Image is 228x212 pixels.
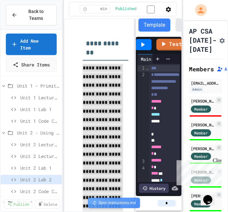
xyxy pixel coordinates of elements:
button: Solution [176,19,216,32]
div: [PERSON_NAME] [191,122,214,128]
div: Main.java [137,56,167,63]
div: Sync instructions.md [88,198,140,208]
div: [PERSON_NAME] [191,146,214,151]
span: Fold line [146,65,149,71]
span: Unit 2 Lecture Lab 1 [20,141,59,148]
iframe: chat widget [201,186,221,205]
span: Unit 2 - Using Methods [17,129,59,136]
span: Unit 1 Lab 1 [20,106,59,113]
div: 3 [137,158,146,165]
span: Unit 2 Lab 1 [20,164,59,171]
span: Unit 1 Code Compete [20,118,59,124]
div: 4 [137,165,146,198]
span: Published [115,7,136,12]
div: Content is published and visible to students [115,5,163,13]
button: Template [138,19,170,32]
div: 1 [137,65,146,72]
a: Tests [156,39,189,50]
span: min [100,7,107,12]
div: Admin [191,87,203,92]
div: My Account [188,3,208,18]
div: [PERSON_NAME] [191,193,214,199]
a: Share Items [6,58,57,72]
a: Delete [35,200,60,209]
span: Unit 1 - Primitive Types [17,82,59,89]
h2: Members [189,64,214,74]
input: publish toggle [139,6,163,13]
span: Member [194,130,208,136]
span: Member [194,201,208,207]
iframe: chat widget [174,158,221,185]
a: Publish [5,200,32,209]
span: Member [194,106,208,112]
span: Unit 2 Lecture Lab 2 [20,153,59,160]
button: Assignment Settings [219,36,225,44]
span: Unit 2 Lab 2 [20,176,59,183]
div: 2 [137,72,146,158]
h1: AP CSA [DATE]-[DATE] [189,26,216,54]
a: Add New Item [6,34,57,55]
div: Chat with us now!Close [3,3,45,41]
span: Unit 2 Code Compete [20,188,59,195]
span: Unit 1 Lecture Lab [20,94,59,101]
span: Back to Teams [21,8,51,22]
div: [PERSON_NAME] [191,98,214,104]
span: Member [194,153,208,159]
div: History [139,184,169,193]
div: [EMAIL_ADDRESS][PERSON_NAME][DOMAIN_NAME] [191,80,220,86]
